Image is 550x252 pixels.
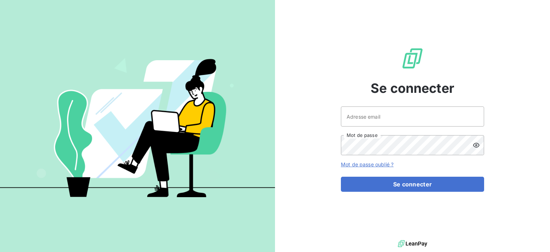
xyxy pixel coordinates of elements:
[371,79,454,98] span: Se connecter
[401,47,424,70] img: Logo LeanPay
[341,177,484,192] button: Se connecter
[341,161,394,167] a: Mot de passe oublié ?
[398,238,427,249] img: logo
[341,106,484,127] input: placeholder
